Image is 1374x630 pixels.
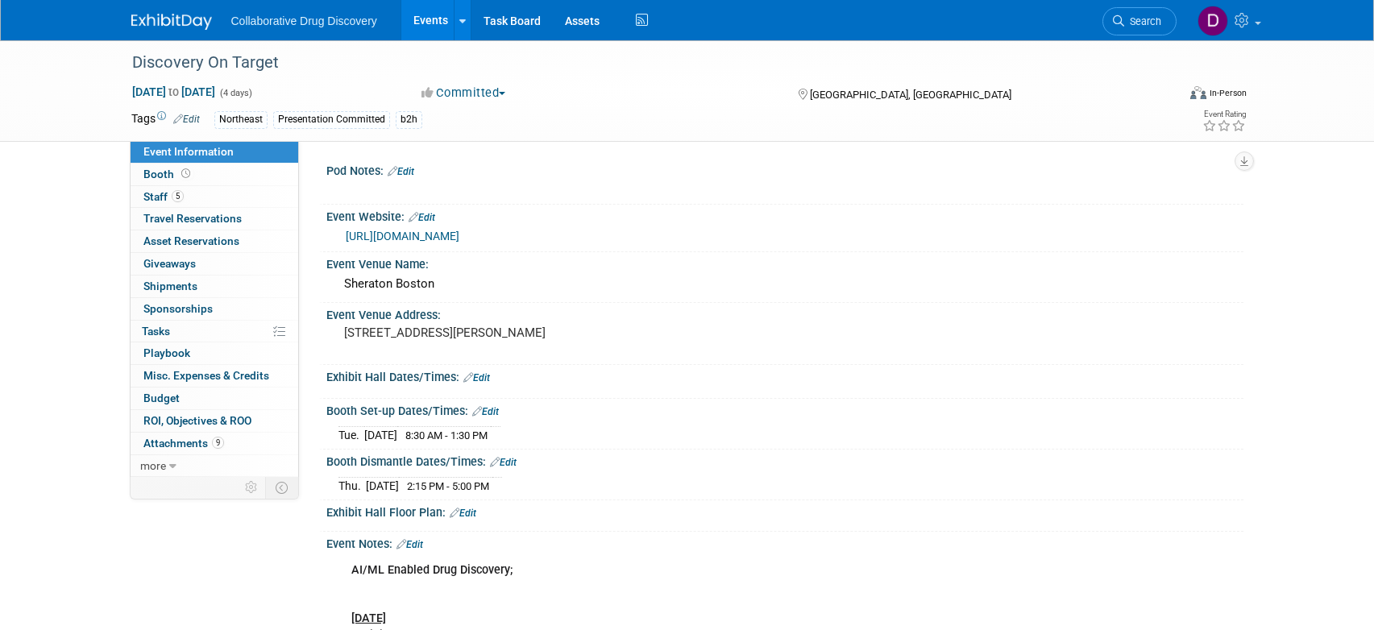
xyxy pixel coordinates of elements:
img: Daniel Castro [1198,6,1228,36]
span: (4 days) [218,88,252,98]
a: Tasks [131,321,298,342]
a: Staff5 [131,186,298,208]
a: Edit [490,457,517,468]
img: ExhibitDay [131,14,212,30]
div: Event Format [1081,84,1247,108]
a: Shipments [131,276,298,297]
div: Sheraton Boston [338,271,1231,296]
span: ROI, Objectives & ROO [143,414,251,427]
span: to [166,85,181,98]
div: Booth Set-up Dates/Times: [326,399,1243,420]
div: Discovery On Target [127,48,1152,77]
a: Edit [463,372,490,383]
span: Attachments [143,437,224,450]
a: Asset Reservations [131,230,298,252]
span: Travel Reservations [143,212,242,225]
div: Presentation Committed [273,111,390,128]
td: [DATE] [364,426,397,443]
div: Northeast [214,111,268,128]
div: Booth Dismantle Dates/Times: [326,450,1243,470]
a: Travel Reservations [131,208,298,230]
span: Event Information [143,145,234,158]
td: Thu. [338,477,366,494]
span: Playbook [143,346,190,359]
a: Sponsorships [131,298,298,320]
span: [DATE] [DATE] [131,85,216,99]
a: Edit [450,508,476,519]
span: 9 [212,437,224,449]
div: Event Notes: [326,532,1243,553]
b: AI/ML Enabled Drug Discovery; [351,563,513,577]
td: Personalize Event Tab Strip [238,477,266,498]
span: 2:15 PM - 5:00 PM [407,480,489,492]
a: Edit [173,114,200,125]
a: Playbook [131,342,298,364]
div: Event Rating [1202,110,1246,118]
span: Sponsorships [143,302,213,315]
span: [GEOGRAPHIC_DATA], [GEOGRAPHIC_DATA] [810,89,1011,101]
a: Misc. Expenses & Credits [131,365,298,387]
a: Booth [131,164,298,185]
span: Booth not reserved yet [178,168,193,180]
a: Attachments9 [131,433,298,454]
div: Exhibit Hall Floor Plan: [326,500,1243,521]
div: b2h [396,111,422,128]
td: Tue. [338,426,364,443]
div: Event Venue Name: [326,252,1243,272]
td: Tags [131,110,200,129]
span: Shipments [143,280,197,292]
a: Event Information [131,141,298,163]
a: ROI, Objectives & ROO [131,410,298,432]
span: Collaborative Drug Discovery [231,15,377,27]
div: Exhibit Hall Dates/Times: [326,365,1243,386]
div: Pod Notes: [326,159,1243,180]
span: Misc. Expenses & Credits [143,369,269,382]
div: In-Person [1209,87,1247,99]
a: Giveaways [131,253,298,275]
a: Budget [131,388,298,409]
a: Edit [396,539,423,550]
div: Event Venue Address: [326,303,1243,323]
span: 8:30 AM - 1:30 PM [405,429,488,441]
img: Format-Inperson.png [1190,86,1206,99]
a: Edit [409,212,435,223]
span: Staff [143,190,184,203]
td: [DATE] [366,477,399,494]
button: Committed [416,85,512,102]
a: Edit [388,166,414,177]
a: Search [1102,7,1177,35]
span: Tasks [142,325,170,338]
td: Toggle Event Tabs [265,477,298,498]
pre: [STREET_ADDRESS][PERSON_NAME] [344,325,691,340]
span: Search [1124,15,1161,27]
span: 5 [172,190,184,202]
span: Asset Reservations [143,234,239,247]
span: more [140,459,166,472]
a: more [131,455,298,477]
a: [URL][DOMAIN_NAME] [346,230,459,242]
a: Edit [472,406,499,417]
div: Event Website: [326,205,1243,226]
span: Giveaways [143,257,196,270]
u: [DATE] [351,611,386,625]
span: Budget [143,392,180,404]
span: Booth [143,168,193,180]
